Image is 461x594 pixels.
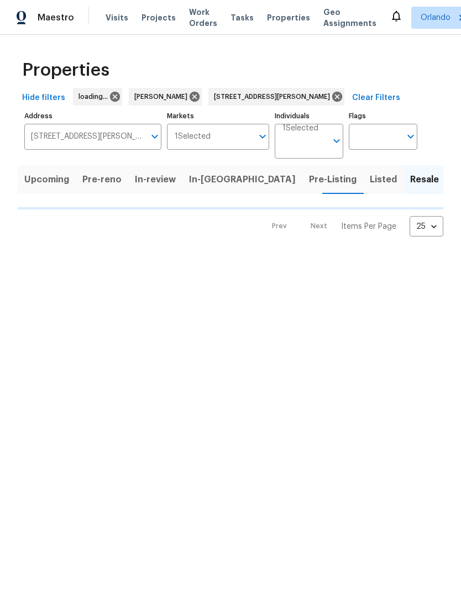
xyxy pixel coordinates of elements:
[348,88,405,108] button: Clear Filters
[329,133,344,149] button: Open
[22,65,109,76] span: Properties
[78,91,112,102] span: loading...
[135,172,176,187] span: In-review
[309,172,357,187] span: Pre-Listing
[410,212,443,241] div: 25
[230,14,254,22] span: Tasks
[142,12,176,23] span: Projects
[255,129,270,144] button: Open
[275,113,343,119] label: Individuals
[24,172,69,187] span: Upcoming
[167,113,270,119] label: Markets
[421,12,450,23] span: Orlando
[323,7,376,29] span: Geo Assignments
[410,172,439,187] span: Resale
[370,172,397,187] span: Listed
[129,88,202,106] div: [PERSON_NAME]
[282,124,318,133] span: 1 Selected
[175,132,211,141] span: 1 Selected
[22,91,65,105] span: Hide filters
[403,129,418,144] button: Open
[24,113,161,119] label: Address
[73,88,122,106] div: loading...
[189,172,296,187] span: In-[GEOGRAPHIC_DATA]
[38,12,74,23] span: Maestro
[267,12,310,23] span: Properties
[134,91,192,102] span: [PERSON_NAME]
[147,129,163,144] button: Open
[261,216,443,236] nav: Pagination Navigation
[189,7,217,29] span: Work Orders
[214,91,334,102] span: [STREET_ADDRESS][PERSON_NAME]
[349,113,417,119] label: Flags
[208,88,344,106] div: [STREET_ADDRESS][PERSON_NAME]
[18,88,70,108] button: Hide filters
[341,221,396,232] p: Items Per Page
[82,172,122,187] span: Pre-reno
[106,12,128,23] span: Visits
[352,91,400,105] span: Clear Filters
